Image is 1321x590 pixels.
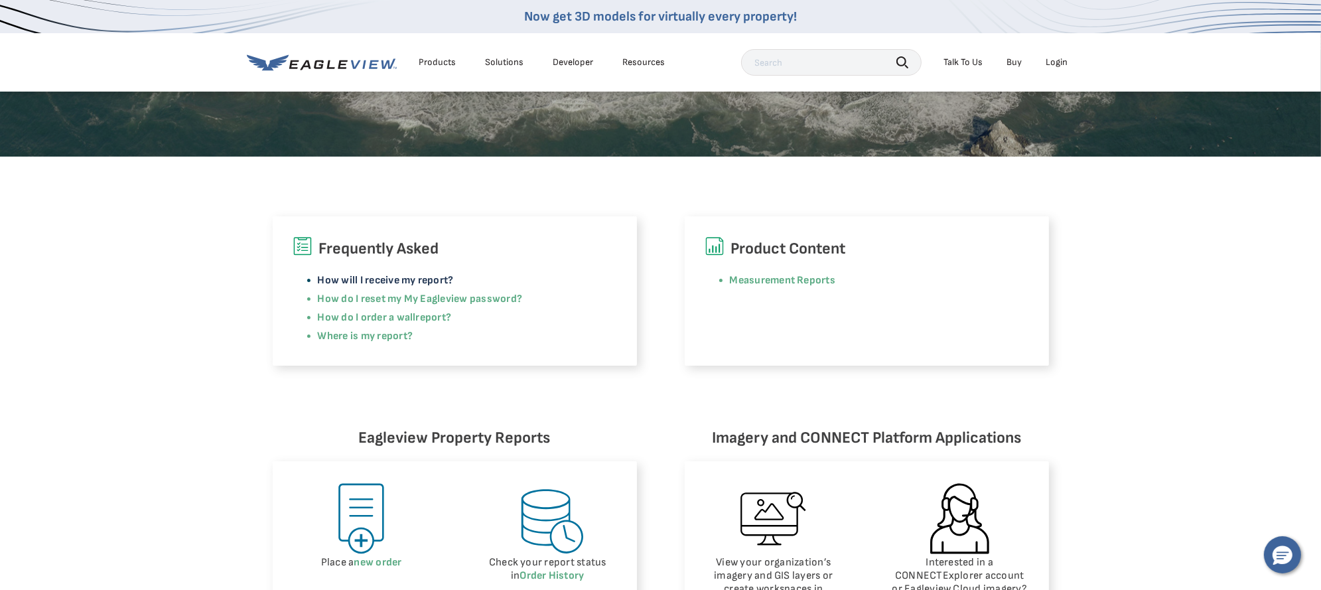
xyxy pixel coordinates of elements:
[730,274,836,287] a: Measurement Reports
[553,56,594,68] a: Developer
[354,556,402,569] a: new order
[273,425,637,451] h6: Eagleview Property Reports
[705,236,1029,261] h6: Product Content
[478,556,617,583] p: Check your report status in
[685,425,1049,451] h6: Imagery and CONNECT Platform Applications
[944,56,983,68] div: Talk To Us
[1046,56,1068,68] div: Login
[293,556,431,569] p: Place a
[520,569,584,582] a: Order History
[416,311,446,324] a: report
[623,56,665,68] div: Resources
[524,9,797,25] a: Now get 3D models for virtually every property!
[486,56,524,68] div: Solutions
[318,274,454,287] a: How will I receive my report?
[318,311,416,324] a: How do I order a wall
[419,56,456,68] div: Products
[318,330,413,342] a: Where is my report?
[318,293,523,305] a: How do I reset my My Eagleview password?
[293,236,617,261] h6: Frequently Asked
[1264,536,1301,573] button: Hello, have a question? Let’s chat.
[446,311,451,324] a: ?
[1007,56,1022,68] a: Buy
[741,49,922,76] input: Search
